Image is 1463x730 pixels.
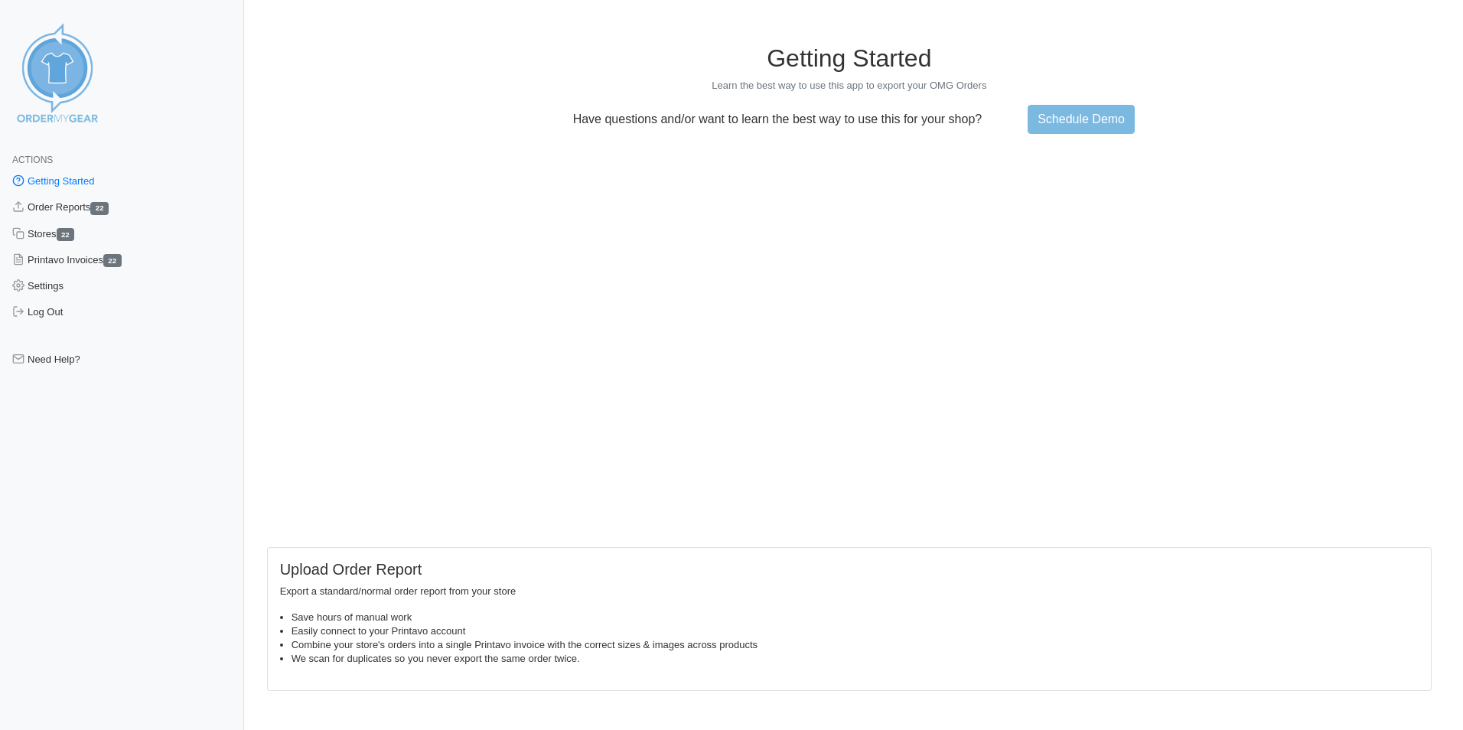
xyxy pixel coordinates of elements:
[267,44,1432,73] h1: Getting Started
[267,79,1432,93] p: Learn the best way to use this app to export your OMG Orders
[292,652,1419,666] li: We scan for duplicates so you never export the same order twice.
[280,560,1419,578] h5: Upload Order Report
[103,254,122,267] span: 22
[1028,105,1135,134] a: Schedule Demo
[292,611,1419,624] li: Save hours of manual work
[57,228,75,241] span: 22
[292,624,1419,638] li: Easily connect to your Printavo account
[12,155,53,165] span: Actions
[280,585,1419,598] p: Export a standard/normal order report from your store
[292,638,1419,652] li: Combine your store's orders into a single Printavo invoice with the correct sizes & images across...
[90,202,109,215] span: 22
[564,112,992,126] p: Have questions and/or want to learn the best way to use this for your shop?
